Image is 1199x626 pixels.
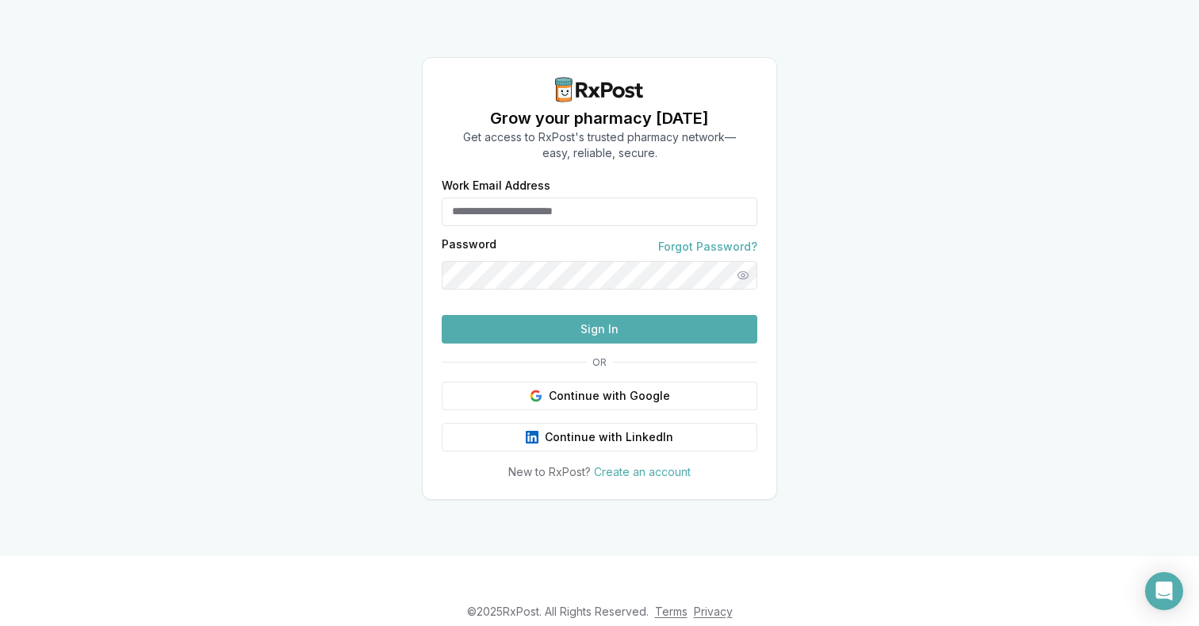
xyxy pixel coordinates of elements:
div: Open Intercom Messenger [1145,572,1183,610]
h1: Grow your pharmacy [DATE] [463,107,736,129]
span: OR [586,356,613,369]
img: Google [530,390,542,402]
label: Work Email Address [442,180,757,191]
img: LinkedIn [526,431,538,444]
button: Sign In [442,315,757,344]
img: RxPost Logo [549,77,650,102]
p: Get access to RxPost's trusted pharmacy network— easy, reliable, secure. [463,129,736,161]
button: Continue with LinkedIn [442,423,757,451]
button: Show password [729,261,757,290]
span: New to RxPost? [508,465,591,478]
a: Create an account [594,465,691,478]
label: Password [442,239,496,255]
a: Terms [655,605,688,618]
a: Forgot Password? [658,239,757,255]
button: Continue with Google [442,382,757,410]
a: Privacy [694,605,733,618]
